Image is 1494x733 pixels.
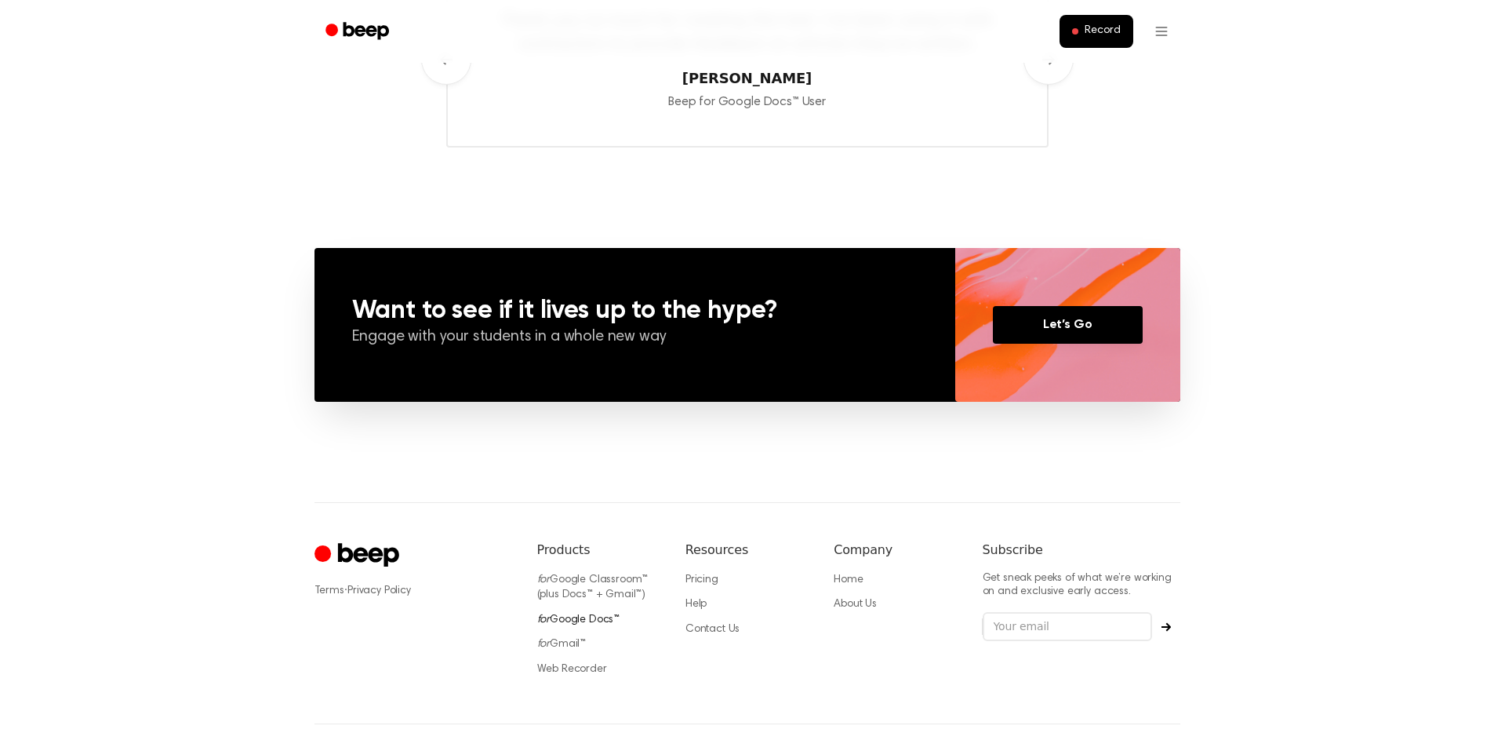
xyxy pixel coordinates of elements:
div: · [314,583,512,599]
button: Record [1060,15,1132,48]
h6: Subscribe [983,541,1180,560]
a: Pricing [685,574,718,585]
a: Help [685,599,707,610]
button: Subscribe [1152,622,1180,632]
a: Beep [314,16,403,47]
p: Engage with your students in a whole new way [352,326,918,348]
a: forGoogle Docs™ [537,614,620,625]
cite: [PERSON_NAME] [463,67,1031,89]
a: Terms [314,585,344,596]
a: forGoogle Classroom™ (plus Docs™ + Gmail™) [537,574,649,601]
button: Open menu [1143,13,1180,50]
p: Get sneak peeks of what we’re working on and exclusive early access. [983,572,1180,600]
a: Cruip [314,541,403,571]
span: Beep for Google Docs™ User [668,96,826,108]
i: for [537,614,551,625]
h6: Company [834,541,957,560]
input: Your email [983,612,1152,642]
span: Record [1085,24,1120,38]
a: forGmail™ [537,639,587,650]
a: Contact Us [685,624,740,635]
h3: Want to see if it lives up to the hype? [352,298,918,323]
a: About Us [834,599,877,610]
h6: Products [537,541,660,560]
a: Web Recorder [537,664,607,675]
a: Home [834,574,863,585]
i: for [537,639,551,650]
a: Let’s Go [993,306,1143,344]
i: for [537,574,551,585]
a: Privacy Policy [347,585,411,596]
h6: Resources [685,541,809,560]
